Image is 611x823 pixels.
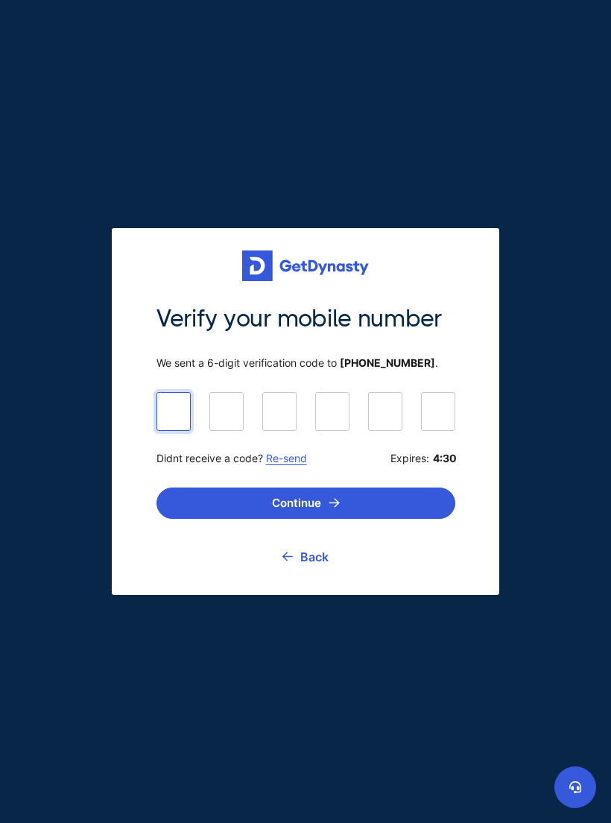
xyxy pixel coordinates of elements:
button: Continue [156,488,455,519]
img: Get started for free with Dynasty Trust Company [242,250,369,280]
span: Didnt receive a code? [156,452,307,465]
span: Verify your mobile number [156,303,455,335]
a: Back [282,538,329,576]
img: go back icon [282,552,293,561]
a: Re-send [266,452,307,464]
b: 4:30 [433,452,455,465]
b: [PHONE_NUMBER] [340,356,435,369]
span: We sent a 6-digit verification code to . [156,356,455,370]
span: Expires: [390,452,455,465]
